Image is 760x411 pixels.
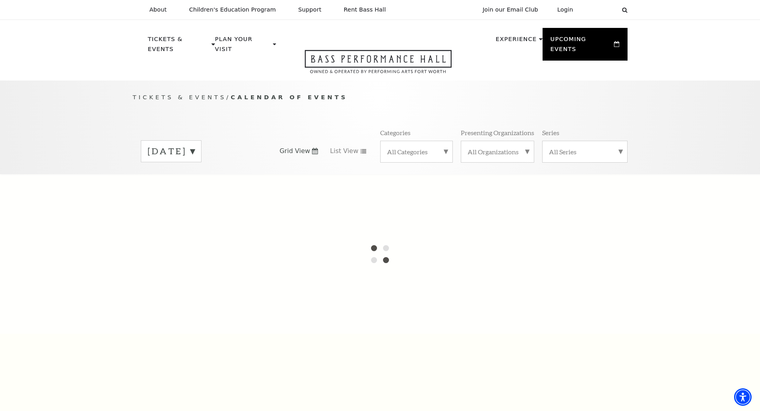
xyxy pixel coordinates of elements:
p: Categories [380,128,411,137]
label: All Series [549,147,621,156]
p: Rent Bass Hall [344,6,386,13]
p: About [150,6,167,13]
p: / [133,92,628,102]
p: Plan Your Visit [215,34,271,59]
span: Calendar of Events [231,94,347,100]
label: All Organizations [468,147,527,156]
p: Support [298,6,322,13]
p: Upcoming Events [551,34,612,59]
p: Children's Education Program [189,6,276,13]
span: List View [330,147,358,155]
label: [DATE] [148,145,195,157]
p: Series [542,128,559,137]
div: Accessibility Menu [734,388,752,406]
span: Grid View [280,147,310,155]
select: Select: [586,6,614,14]
label: All Categories [387,147,446,156]
p: Tickets & Events [148,34,210,59]
p: Experience [495,34,537,49]
p: Presenting Organizations [461,128,534,137]
span: Tickets & Events [133,94,227,100]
